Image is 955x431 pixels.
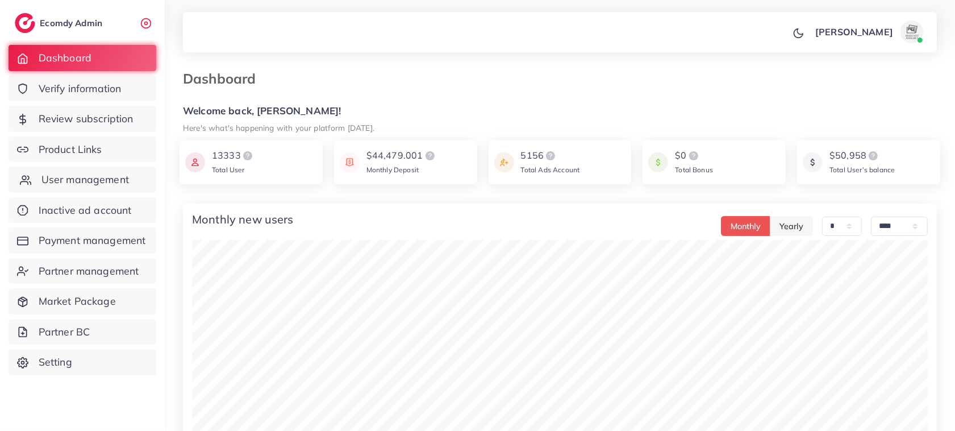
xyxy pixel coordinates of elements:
img: logo [15,13,35,33]
p: [PERSON_NAME] [815,25,893,39]
a: Product Links [9,136,156,163]
span: Inactive ad account [39,203,132,218]
span: Market Package [39,294,116,309]
small: Here's what's happening with your platform [DATE]. [183,123,374,132]
h5: Welcome back, [PERSON_NAME]! [183,105,937,117]
img: icon payment [648,149,668,176]
img: icon payment [803,149,823,176]
img: logo [687,149,700,163]
span: Partner management [39,264,139,279]
a: Verify information [9,76,156,102]
span: Total User [212,165,245,174]
span: User management [41,172,129,187]
span: Partner BC [39,325,90,339]
img: logo [423,149,437,163]
a: Market Package [9,288,156,314]
span: Total Bonus [675,165,713,174]
a: User management [9,167,156,193]
a: Partner BC [9,319,156,345]
a: Inactive ad account [9,197,156,223]
div: $0 [675,149,713,163]
span: Monthly Deposit [366,165,419,174]
a: Dashboard [9,45,156,71]
span: Product Links [39,142,102,157]
img: logo [866,149,880,163]
img: avatar [900,20,923,43]
a: [PERSON_NAME]avatar [809,20,928,43]
div: 5156 [521,149,580,163]
a: Setting [9,349,156,375]
span: Total Ads Account [521,165,580,174]
img: icon payment [340,149,360,176]
h2: Ecomdy Admin [40,18,105,28]
img: icon payment [494,149,514,176]
h3: Dashboard [183,71,265,87]
button: Monthly [721,216,770,236]
span: Payment management [39,233,146,248]
span: Verify information [39,81,122,96]
h4: Monthly new users [192,213,294,226]
div: 13333 [212,149,255,163]
span: Dashboard [39,51,91,65]
span: Review subscription [39,111,134,126]
span: Setting [39,355,72,370]
img: logo [241,149,255,163]
a: Partner management [9,258,156,284]
div: $44,479.001 [366,149,437,163]
a: logoEcomdy Admin [15,13,105,33]
a: Review subscription [9,106,156,132]
img: logo [544,149,557,163]
span: Total User’s balance [829,165,895,174]
div: $50,958 [829,149,895,163]
button: Yearly [770,216,813,236]
img: icon payment [185,149,205,176]
a: Payment management [9,227,156,254]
